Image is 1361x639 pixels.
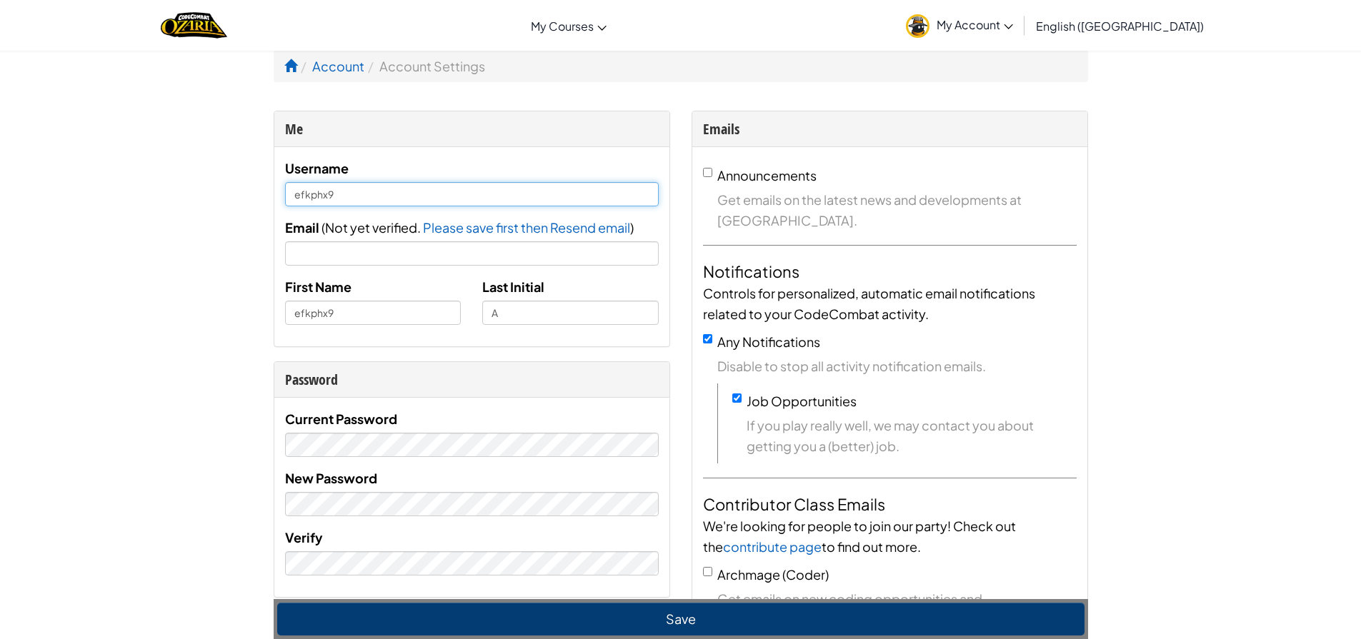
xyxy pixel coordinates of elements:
label: Verify [285,527,323,548]
span: Controls for personalized, automatic email notifications related to your CodeCombat activity. [703,285,1035,322]
img: Home [161,11,227,40]
span: Disable to stop all activity notification emails. [717,356,1077,376]
img: avatar [906,14,929,38]
h4: Contributor Class Emails [703,493,1077,515]
a: My Courses [524,6,614,45]
span: ) [630,219,634,236]
a: Account [312,58,364,74]
div: Me [285,119,659,139]
a: Ozaria by CodeCombat logo [161,11,227,40]
span: ( [319,219,325,236]
label: First Name [285,276,352,297]
label: Announcements [717,167,817,183]
a: English ([GEOGRAPHIC_DATA]) [1029,6,1211,45]
label: Username [285,158,349,178]
span: If you play really well, we may contact you about getting you a (better) job. [747,415,1077,456]
label: New Password [285,468,377,488]
span: My Account [937,17,1013,32]
button: Save [277,603,1085,635]
h4: Notifications [703,260,1077,283]
a: contribute page [723,538,822,555]
span: Get emails on the latest news and developments at [GEOGRAPHIC_DATA]. [717,189,1077,231]
label: Job Opportunities [747,393,857,409]
div: Emails [703,119,1077,139]
a: My Account [899,3,1020,48]
span: Email [285,219,319,236]
span: (Coder) [782,566,829,583]
span: English ([GEOGRAPHIC_DATA]) [1036,19,1204,34]
label: Any Notifications [717,333,820,350]
span: We're looking for people to join our party! Check out the [703,518,1016,555]
span: Please save first then Resend email [423,219,630,236]
li: Account Settings [364,56,485,76]
span: Archmage [717,566,780,583]
div: Password [285,369,659,390]
label: Last Initial [482,276,544,297]
span: Not yet verified. [325,219,423,236]
span: Get emails on new coding opportunities and announcements. [717,588,1077,630]
label: Current Password [285,408,397,429]
span: My Courses [531,19,594,34]
span: to find out more. [822,538,921,555]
